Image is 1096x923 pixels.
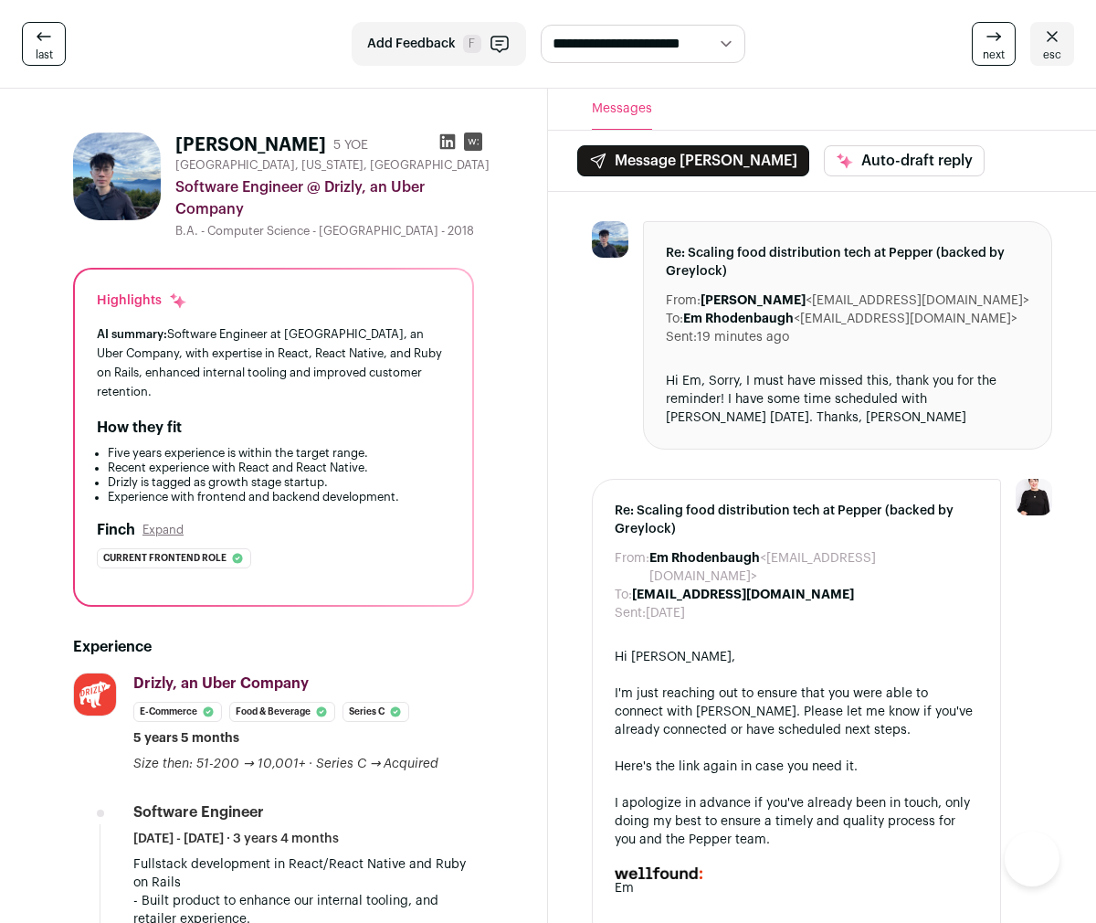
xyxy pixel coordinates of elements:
div: Software Engineer [133,802,264,822]
div: Software Engineer @ Drizly, an Uber Company [175,176,490,220]
span: Re: Scaling food distribution tech at Pepper (backed by Greylock) [615,502,978,538]
span: Re: Scaling food distribution tech at Pepper (backed by Greylock) [666,244,1029,281]
li: E-commerce [133,702,222,722]
div: I'm just reaching out to ensure that you were able to connect with [PERSON_NAME]. Please let me k... [615,684,978,739]
dd: 19 minutes ago [697,328,789,346]
dt: Sent: [615,604,646,622]
h2: Experience [73,636,474,658]
dt: To: [666,310,683,328]
dt: To: [615,586,632,604]
dt: Sent: [666,328,697,346]
div: Hi [PERSON_NAME], [615,648,978,666]
dt: From: [615,549,649,586]
img: 9240684-medium_jpg [1016,479,1052,515]
span: Size then: 51-200 → 10,001+ [133,758,305,770]
span: Current frontend role [103,549,227,568]
b: [EMAIL_ADDRESS][DOMAIN_NAME] [632,589,854,601]
span: Series C → Acquired [316,758,439,770]
span: [GEOGRAPHIC_DATA], [US_STATE], [GEOGRAPHIC_DATA] [175,158,490,173]
a: esc [1030,22,1074,66]
dd: <[EMAIL_ADDRESS][DOMAIN_NAME]> [683,310,1017,328]
span: · [309,755,312,773]
iframe: Help Scout Beacon - Open [1005,832,1059,886]
img: AD_4nXd8mXtZXxLy6BW5oWOQUNxoLssU3evVOmElcTYOe9Q6vZR7bHgrarcpre-H0wWTlvQlXrfX4cJrmfo1PaFpYlo0O_KYH... [615,867,702,879]
dd: <[EMAIL_ADDRESS][DOMAIN_NAME]> [701,292,1029,310]
span: F [463,35,481,53]
span: next [983,48,1005,62]
li: Food & Beverage [229,702,335,722]
a: Here's the link again in case you need it. [615,760,858,773]
li: Experience with frontend and backend development. [108,490,450,504]
div: Software Engineer at [GEOGRAPHIC_DATA], an Uber Company, with expertise in React, React Native, a... [97,324,450,402]
b: Em Rhodenbaugh [683,313,794,325]
div: Hi Em, Sorry, I must have missed this, thank you for the reminder! I have some time scheduled wit... [666,372,1029,427]
h2: How they fit [97,417,182,439]
h1: [PERSON_NAME] [175,133,326,158]
dd: <[EMAIL_ADDRESS][DOMAIN_NAME]> [649,549,978,586]
button: Auto-draft reply [824,145,985,176]
button: Expand [142,523,184,537]
li: Five years experience is within the target range. [108,446,450,461]
a: next [972,22,1016,66]
a: last [22,22,66,66]
b: Em Rhodenbaugh [649,552,760,565]
span: Drizly, an Uber Company [133,676,309,691]
div: B.A. - Computer Science - [GEOGRAPHIC_DATA] - 2018 [175,224,490,239]
dt: From: [666,292,701,310]
span: AI summary: [97,328,167,340]
dd: [DATE] [646,604,685,622]
span: esc [1043,48,1061,62]
img: 854259ab79fa6ba1379ab766a26bea03d6cdb459e79c33117d661635b0b25baf.jpg [592,221,628,258]
img: d2f75af2ca666442c4621843630822fca415528d6d078bc17e9936ac7b7dc8ab.jpg [74,674,116,716]
p: Fullstack development in React/React Native and Ruby on Rails [133,855,474,892]
div: Em [615,879,978,897]
li: Drizly is tagged as growth stage startup. [108,475,450,490]
img: 854259ab79fa6ba1379ab766a26bea03d6cdb459e79c33117d661635b0b25baf.jpg [73,133,161,220]
div: Highlights [97,292,187,310]
button: Add Feedback F [352,22,526,66]
h2: Finch [97,519,135,541]
span: last [36,48,53,62]
span: [DATE] - [DATE] · 3 years 4 months [133,830,339,848]
li: Series C [342,702,409,722]
button: Messages [592,89,652,130]
button: Message [PERSON_NAME] [577,145,809,176]
div: I apologize in advance if you've already been in touch, only doing my best to ensure a timely and... [615,794,978,849]
span: Add Feedback [367,35,456,53]
li: Recent experience with React and React Native. [108,461,450,475]
div: 5 YOE [333,136,368,154]
b: [PERSON_NAME] [701,294,806,307]
span: 5 years 5 months [133,729,239,748]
